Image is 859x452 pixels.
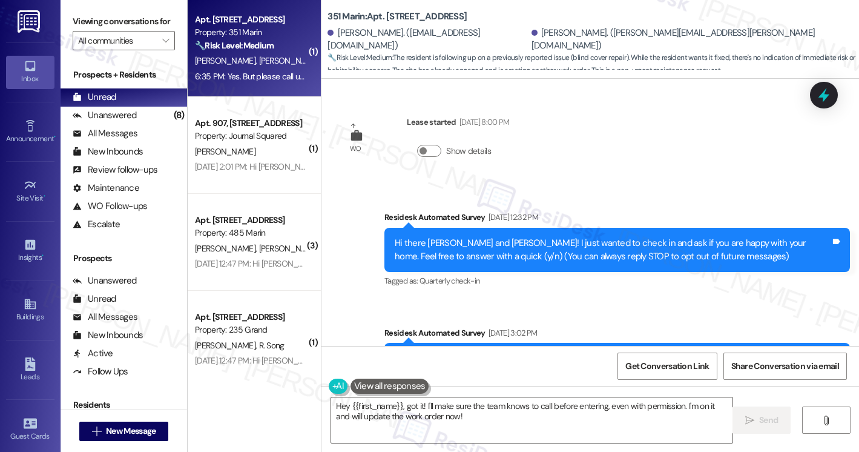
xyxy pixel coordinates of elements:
[73,200,147,213] div: WO Follow-ups
[259,340,285,351] span: R. Song
[195,130,307,142] div: Property: Journal Squared
[162,36,169,45] i: 
[327,10,467,23] b: 351 Marin: Apt. [STREET_ADDRESS]
[731,360,839,373] span: Share Conversation via email
[73,218,120,231] div: Escalate
[73,145,143,158] div: New Inbounds
[61,252,187,265] div: Prospects
[6,354,54,387] a: Leads
[73,109,137,122] div: Unanswered
[456,116,510,128] div: [DATE] 8:00 PM
[485,327,538,339] div: [DATE] 3:02 PM
[44,192,45,201] span: •
[759,414,778,427] span: Send
[54,133,56,141] span: •
[73,311,137,324] div: All Messages
[6,56,54,88] a: Inbox
[18,10,42,33] img: ResiDesk Logo
[532,27,850,53] div: [PERSON_NAME]. ([PERSON_NAME][EMAIL_ADDRESS][PERSON_NAME][DOMAIN_NAME])
[407,116,509,133] div: Lease started
[732,407,791,434] button: Send
[331,397,733,443] textarea: Hey {{first_name}}, got it! I'll make sure the team knows to call before entering, even with perm...
[106,425,156,437] span: New Message
[327,52,859,78] span: : The resident is following up on a previously reported issue (blind cover repair). While the res...
[446,145,491,158] label: Show details
[79,422,169,441] button: New Message
[195,71,475,82] div: 6:35 PM: Yes. But please call us before attempting to enter in case we are home
[73,347,113,360] div: Active
[723,353,847,380] button: Share Conversation via email
[821,416,831,425] i: 
[195,324,307,336] div: Property: 235 Grand
[617,353,717,380] button: Get Conversation Link
[350,142,361,155] div: WO
[6,234,54,267] a: Insights •
[195,214,307,227] div: Apt. [STREET_ADDRESS]
[384,211,850,228] div: Residesk Automated Survey
[73,182,139,194] div: Maintenance
[73,365,128,378] div: Follow Ups
[195,26,307,39] div: Property: 351 Marin
[195,13,307,26] div: Apt. [STREET_ADDRESS]
[171,106,188,125] div: (8)
[73,91,116,104] div: Unread
[485,211,538,224] div: [DATE] 12:32 PM
[195,55,259,66] span: [PERSON_NAME]
[6,294,54,327] a: Buildings
[73,274,137,287] div: Unanswered
[73,127,137,140] div: All Messages
[61,68,187,81] div: Prospects + Residents
[73,293,116,305] div: Unread
[195,243,259,254] span: [PERSON_NAME]
[92,427,101,436] i: 
[745,416,754,425] i: 
[420,276,479,286] span: Quarterly check-in
[327,53,392,62] strong: 🔧 Risk Level: Medium
[259,243,320,254] span: [PERSON_NAME]
[195,117,307,130] div: Apt. 907, [STREET_ADDRESS]
[6,413,54,446] a: Guest Cards
[195,161,709,172] div: [DATE] 2:01 PM: Hi [PERSON_NAME]! Please note the management office will be closed [DATE][DATE], ...
[195,340,259,351] span: [PERSON_NAME]
[73,329,143,342] div: New Inbounds
[6,175,54,208] a: Site Visit •
[384,272,850,290] div: Tagged as:
[78,31,156,50] input: All communities
[327,27,528,53] div: [PERSON_NAME]. ([EMAIL_ADDRESS][DOMAIN_NAME])
[395,237,831,263] div: Hi there [PERSON_NAME] and [PERSON_NAME]! I just wanted to check in and ask if you are happy with...
[195,146,255,157] span: [PERSON_NAME]
[195,40,274,51] strong: 🔧 Risk Level: Medium
[73,12,175,31] label: Viewing conversations for
[73,164,157,176] div: Review follow-ups
[61,399,187,411] div: Residents
[42,251,44,260] span: •
[195,227,307,239] div: Property: 485 Marin
[625,360,709,373] span: Get Conversation Link
[195,311,307,324] div: Apt. [STREET_ADDRESS]
[384,327,850,344] div: Residesk Automated Survey
[259,55,320,66] span: [PERSON_NAME]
